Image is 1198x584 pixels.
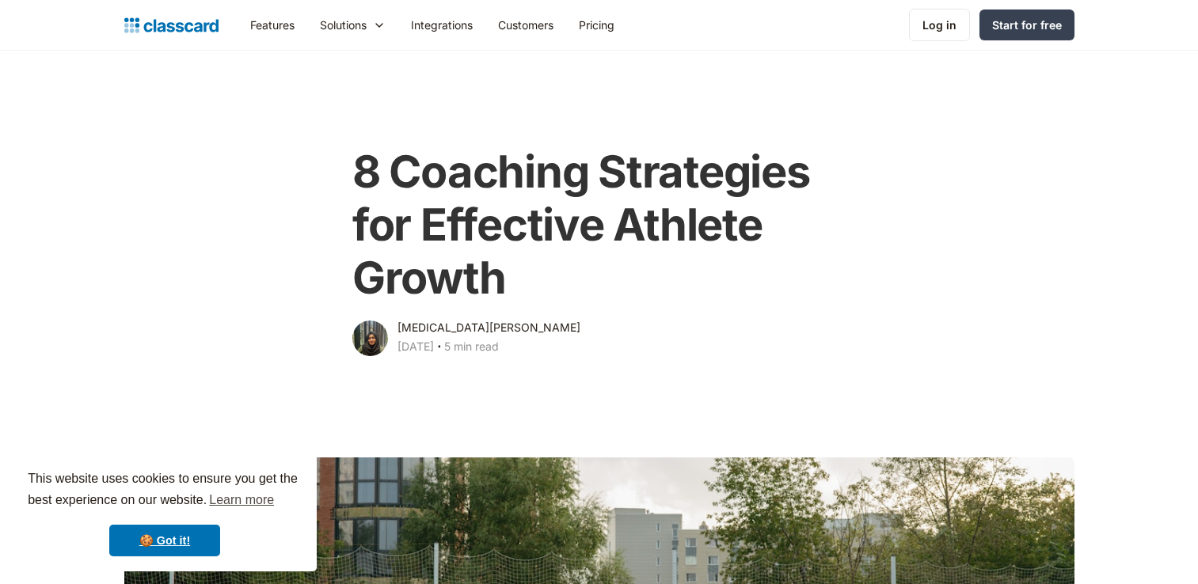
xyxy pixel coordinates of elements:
div: cookieconsent [13,454,317,571]
div: Log in [922,17,956,33]
span: This website uses cookies to ensure you get the best experience on our website. [28,469,302,512]
a: home [124,14,219,36]
div: Solutions [320,17,367,33]
a: Integrations [398,7,485,43]
div: Solutions [307,7,398,43]
div: [MEDICAL_DATA][PERSON_NAME] [397,318,580,337]
div: [DATE] [397,337,434,356]
div: 5 min read [444,337,499,356]
div: ‧ [434,337,444,359]
a: Customers [485,7,566,43]
a: learn more about cookies [207,488,276,512]
a: Start for free [979,9,1074,40]
a: Features [238,7,307,43]
a: Pricing [566,7,627,43]
a: Log in [909,9,970,41]
div: Start for free [992,17,1062,33]
a: dismiss cookie message [109,525,220,556]
h1: 8 Coaching Strategies for Effective Athlete Growth [352,146,846,305]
